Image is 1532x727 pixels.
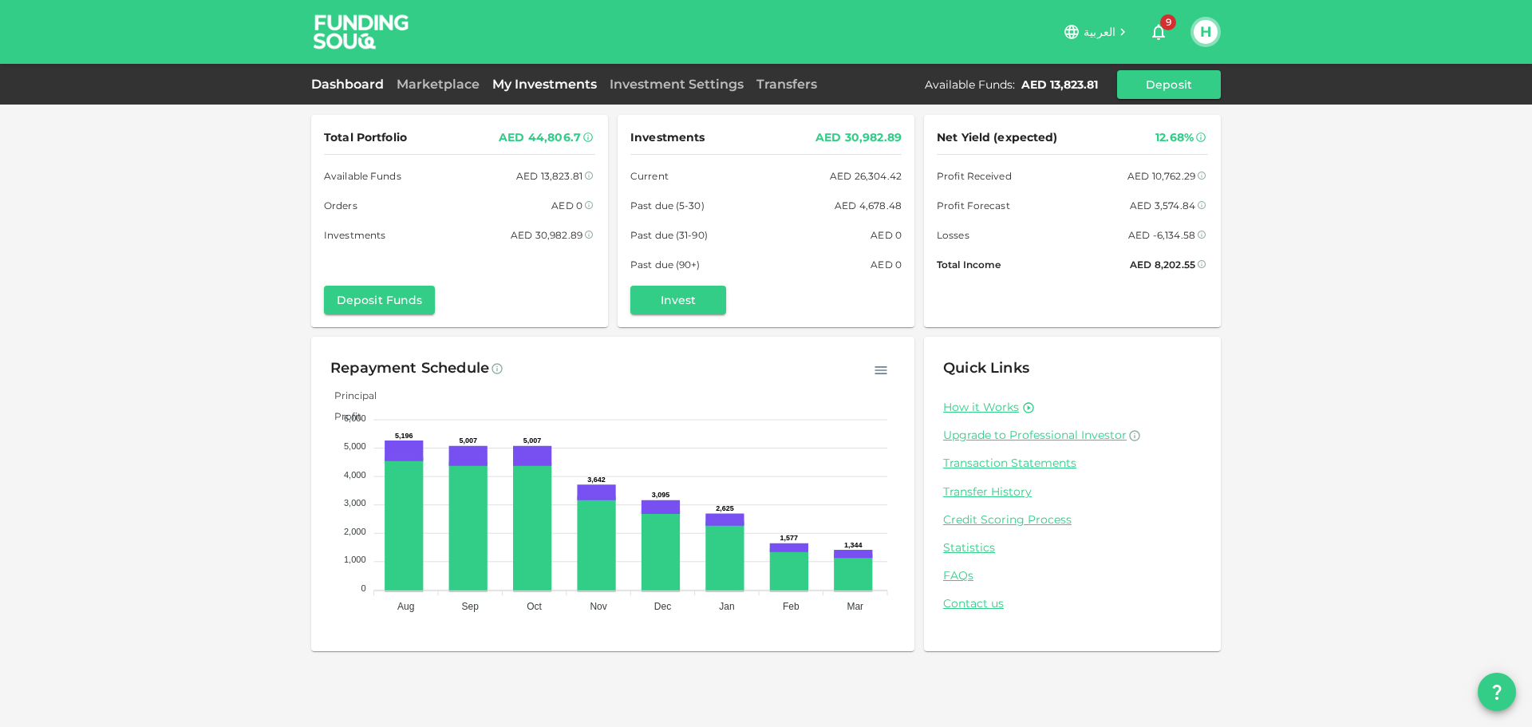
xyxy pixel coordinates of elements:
span: Investments [630,128,705,148]
span: Orders [324,197,357,214]
tspan: Dec [654,601,671,612]
tspan: 2,000 [344,527,366,536]
span: Profit Forecast [937,197,1010,214]
a: Transfers [750,77,823,92]
button: Invest [630,286,726,314]
span: Profit Received [937,168,1012,184]
span: 9 [1160,14,1176,30]
button: Deposit Funds [324,286,435,314]
tspan: 3,000 [344,498,366,508]
div: AED 13,823.81 [516,168,582,184]
div: AED 44,806.7 [499,128,581,148]
tspan: Aug [397,601,414,612]
div: AED 30,982.89 [815,128,902,148]
span: Past due (90+) [630,256,701,273]
div: AED 0 [871,227,902,243]
tspan: Nov [590,601,606,612]
span: Investments [324,227,385,243]
span: Principal [322,389,377,401]
div: AED 4,678.48 [835,197,902,214]
a: FAQs [943,568,1202,583]
span: Profit [322,410,361,422]
tspan: 1,000 [344,555,366,564]
tspan: Jan [719,601,734,612]
button: H [1194,20,1218,44]
a: Statistics [943,540,1202,555]
a: Marketplace [390,77,486,92]
tspan: 0 [361,583,365,593]
a: Transaction Statements [943,456,1202,471]
a: Dashboard [311,77,390,92]
span: Net Yield (expected) [937,128,1058,148]
tspan: Feb [783,601,800,612]
span: Losses [937,227,969,243]
a: Contact us [943,596,1202,611]
button: Deposit [1117,70,1221,99]
span: Quick Links [943,359,1029,377]
span: Total Portfolio [324,128,407,148]
a: My Investments [486,77,603,92]
button: 9 [1143,16,1175,48]
div: AED 0 [871,256,902,273]
div: AED 8,202.55 [1130,256,1195,273]
div: AED 26,304.42 [830,168,902,184]
a: Upgrade to Professional Investor [943,428,1202,443]
div: AED 13,823.81 [1021,77,1098,93]
tspan: Sep [462,601,480,612]
span: Upgrade to Professional Investor [943,428,1127,442]
span: Past due (31-90) [630,227,708,243]
tspan: 6,000 [344,413,366,423]
tspan: Mar [847,601,863,612]
tspan: 5,000 [344,441,366,451]
span: Available Funds [324,168,401,184]
span: Past due (5-30) [630,197,705,214]
div: AED 30,982.89 [511,227,582,243]
a: Investment Settings [603,77,750,92]
div: AED 3,574.84 [1130,197,1195,214]
div: AED 10,762.29 [1127,168,1195,184]
a: How it Works [943,400,1019,415]
span: Total Income [937,256,1001,273]
div: AED 0 [551,197,582,214]
a: Transfer History [943,484,1202,500]
div: 12.68% [1155,128,1194,148]
div: Repayment Schedule [330,356,489,381]
span: Current [630,168,669,184]
span: العربية [1084,25,1115,39]
tspan: Oct [527,601,542,612]
div: AED -6,134.58 [1128,227,1195,243]
a: Credit Scoring Process [943,512,1202,527]
tspan: 4,000 [344,470,366,480]
button: question [1478,673,1516,711]
div: Available Funds : [925,77,1015,93]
